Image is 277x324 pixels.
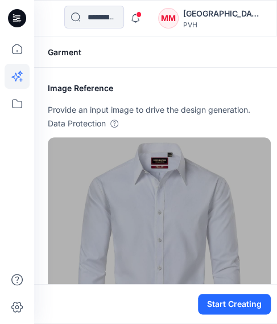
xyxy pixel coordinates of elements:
h2: Image Reference [48,81,271,95]
p: Provide an input image to drive the design generation. [48,103,271,117]
div: MM [158,8,179,28]
p: Data Protection [48,117,106,130]
div: [GEOGRAPHIC_DATA][PERSON_NAME][GEOGRAPHIC_DATA] [183,7,263,20]
button: Start Creating [198,294,271,314]
div: PVH [183,20,263,29]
